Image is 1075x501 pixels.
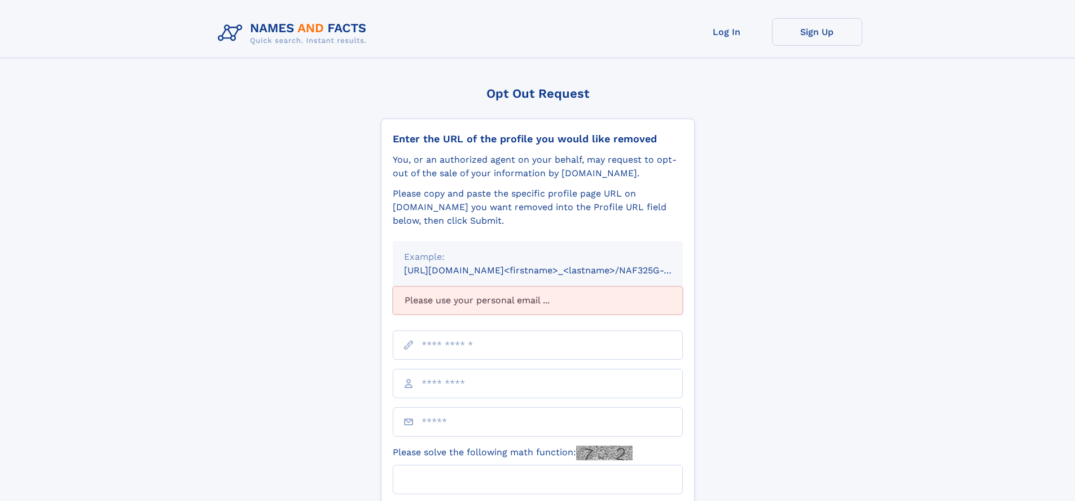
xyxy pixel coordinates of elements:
div: Please use your personal email ... [393,286,683,315]
div: You, or an authorized agent on your behalf, may request to opt-out of the sale of your informatio... [393,153,683,180]
div: Please copy and paste the specific profile page URL on [DOMAIN_NAME] you want removed into the Pr... [393,187,683,228]
div: Example: [404,250,672,264]
div: Opt Out Request [381,86,695,101]
a: Sign Up [772,18,862,46]
div: Enter the URL of the profile you would like removed [393,133,683,145]
label: Please solve the following math function: [393,446,633,460]
img: Logo Names and Facts [213,18,376,49]
a: Log In [682,18,772,46]
small: [URL][DOMAIN_NAME]<firstname>_<lastname>/NAF325G-xxxxxxxx [404,265,704,276]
